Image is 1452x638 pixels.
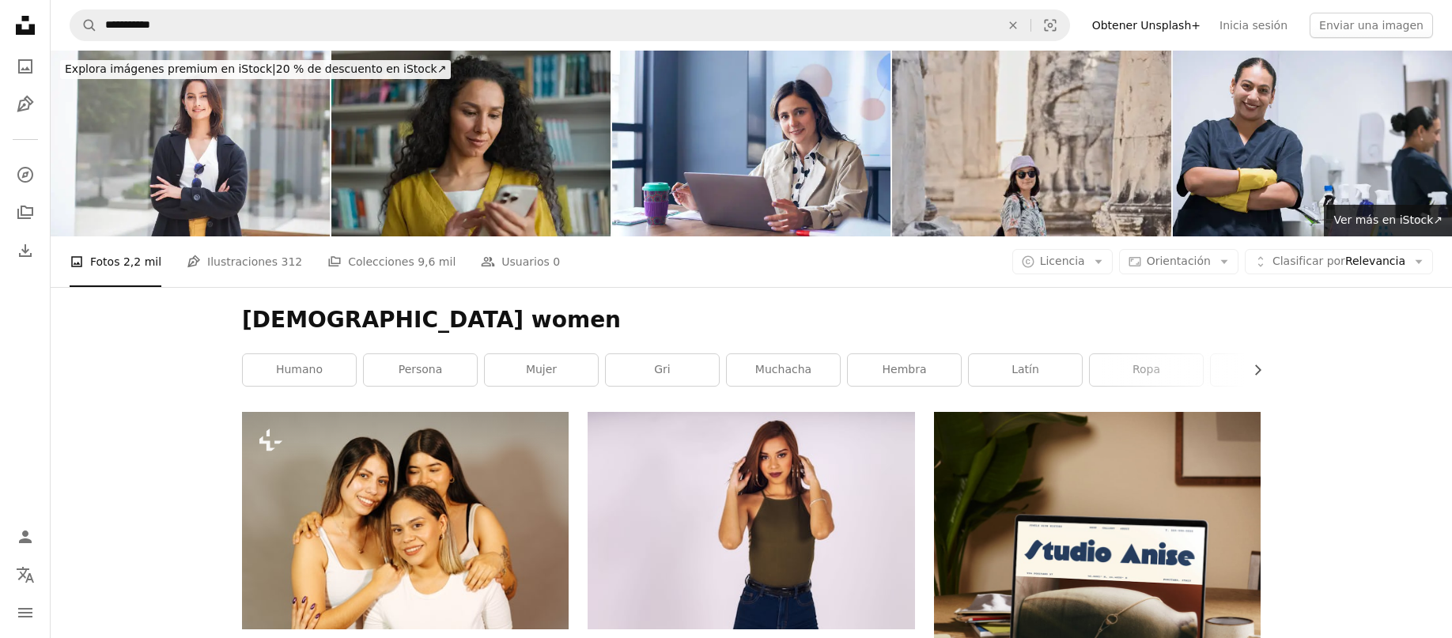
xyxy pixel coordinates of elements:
img: Mujer con camiseta negra sin mangas y pantalones cortos de mezclilla azules [588,412,914,629]
a: Mujer con camiseta negra sin mangas y pantalones cortos de mezclilla azules [588,513,914,527]
a: hembra [848,354,961,386]
span: 9,6 mil [418,253,456,270]
button: Enviar una imagen [1310,13,1433,38]
span: Clasificar por [1272,255,1345,267]
a: Usuarios 0 [481,236,560,287]
a: Un grupo de tres mujeres de pie una al lado de la otra [242,513,569,527]
a: Explorar [9,159,41,191]
a: gri [606,354,719,386]
a: atavío [1211,354,1324,386]
a: Colecciones [9,197,41,228]
button: Clasificar porRelevancia [1245,249,1433,274]
button: Licencia [1012,249,1113,274]
span: Explora imágenes premium en iStock | [65,62,276,75]
a: Ver más en iStock↗ [1324,205,1452,236]
button: Menú [9,597,41,629]
img: Latin Hispanic Arab woman student mobile phone user smartphone texting sms chatting gadget librar... [331,51,611,236]
a: ropa [1090,354,1203,386]
a: latín [969,354,1082,386]
img: Retrato de una trabajadora de oficina que llega a su lugar de trabajo [51,51,330,236]
span: Ver más en iStock ↗ [1333,213,1443,226]
a: Iniciar sesión / Registrarse [9,521,41,553]
a: Historial de descargas [9,235,41,266]
img: Un grupo de tres mujeres de pie una al lado de la otra [242,412,569,629]
button: Orientación [1119,249,1238,274]
a: Explora imágenes premium en iStock|20 % de descuento en iStock↗ [51,51,460,89]
button: Borrar [996,10,1030,40]
h1: [DEMOGRAPHIC_DATA] women [242,306,1261,334]
button: Idioma [9,559,41,591]
button: desplazar lista a la derecha [1243,354,1261,386]
span: Licencia [1040,255,1085,267]
button: Búsqueda visual [1031,10,1069,40]
a: Fotos [9,51,41,82]
a: Ilustraciones 312 [187,236,302,287]
img: Una joven turista está visitando la ciudad antigua. [892,51,1171,236]
img: Mujer de limpieza el cuarto de baño [1173,51,1452,236]
a: Inicia sesión [1210,13,1297,38]
span: Relevancia [1272,254,1405,270]
a: Colecciones 9,6 mil [327,236,456,287]
a: Obtener Unsplash+ [1083,13,1210,38]
span: 20 % de descuento en iStock ↗ [65,62,446,75]
a: Ilustraciones [9,89,41,120]
img: Retrato de mujer trabajando en un ordenador portátil en la sala de juntas [612,51,891,236]
form: Encuentra imágenes en todo el sitio [70,9,1070,41]
button: Buscar en Unsplash [70,10,97,40]
a: persona [364,354,477,386]
a: muchacha [727,354,840,386]
span: Orientación [1147,255,1211,267]
span: 0 [553,253,560,270]
a: mujer [485,354,598,386]
span: 312 [281,253,302,270]
a: Humano [243,354,356,386]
